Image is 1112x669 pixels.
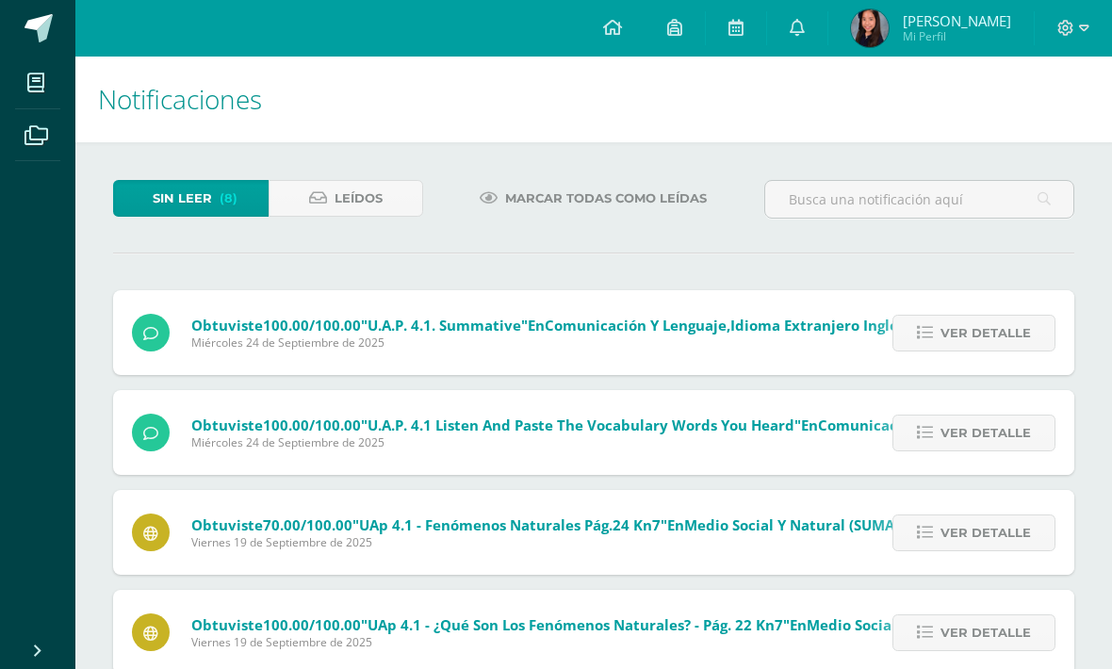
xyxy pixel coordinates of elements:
[456,180,730,217] a: Marcar todas como leídas
[263,515,352,534] span: 70.00/100.00
[269,180,424,217] a: Leídos
[940,316,1031,351] span: Ver detalle
[335,181,383,216] span: Leídos
[263,416,361,434] span: 100.00/100.00
[191,634,1066,650] span: Viernes 19 de Septiembre de 2025
[352,515,667,534] span: "UAp 4.1 - Fenómenos Naturales pág.24 Kn7"
[765,181,1073,218] input: Busca una notificación aquí
[191,316,992,334] span: Obtuviste en
[153,181,212,216] span: Sin leer
[263,316,361,334] span: 100.00/100.00
[903,28,1011,44] span: Mi Perfil
[940,615,1031,650] span: Ver detalle
[191,334,992,351] span: Miércoles 24 de Septiembre de 2025
[361,316,528,334] span: "U.A.p. 4.1. Summative"
[545,316,992,334] span: Comunicación y Lenguaje,Idioma Extranjero Inglés (SUMATIVO)
[807,615,1066,634] span: Medio Social y Natural (FORMATIVO)
[361,416,801,434] span: "U.A.p. 4.1 Listen and paste the vocabulary words you heard"
[191,534,933,550] span: Viernes 19 de Septiembre de 2025
[113,180,269,217] a: Sin leer(8)
[191,515,933,534] span: Obtuviste en
[263,615,361,634] span: 100.00/100.00
[191,615,1066,634] span: Obtuviste en
[940,416,1031,450] span: Ver detalle
[684,515,933,534] span: Medio Social y Natural (SUMATIVO)
[903,11,1011,30] span: [PERSON_NAME]
[98,81,262,117] span: Notificaciones
[505,181,707,216] span: Marcar todas como leídas
[940,515,1031,550] span: Ver detalle
[361,615,790,634] span: "UAp 4.1 - ¿Qué son los fenómenos naturales? - pág. 22 Kn7"
[220,181,237,216] span: (8)
[851,9,889,47] img: 79cf2122a073f3a29f24ae124a58102c.png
